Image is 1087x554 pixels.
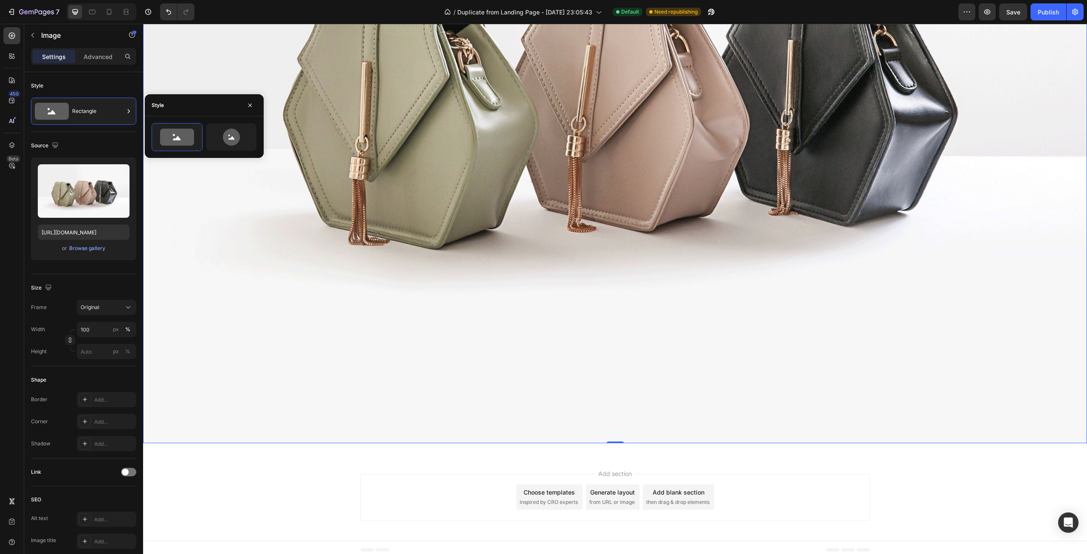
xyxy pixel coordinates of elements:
div: Size [31,282,54,294]
div: Shape [31,376,46,384]
button: Original [77,300,136,315]
div: Border [31,396,48,403]
p: Advanced [84,52,113,61]
button: px [123,346,133,357]
input: px% [77,322,136,337]
div: % [125,348,130,355]
span: from URL or image [446,475,492,482]
p: Settings [42,52,66,61]
div: Rectangle [72,101,124,121]
div: Image title [31,537,56,544]
label: Frame [31,304,47,311]
label: Width [31,326,45,333]
div: Add blank section [510,464,561,473]
span: Duplicate from Landing Page - [DATE] 23:05:43 [457,8,592,17]
span: Need republishing [654,8,698,16]
div: Undo/Redo [160,3,194,20]
button: Save [999,3,1027,20]
div: Publish [1038,8,1059,17]
div: Choose templates [380,464,432,473]
span: then drag & drop elements [503,475,566,482]
p: 7 [56,7,59,17]
div: px [113,326,119,333]
div: Generate layout [447,464,492,473]
iframe: Design area [143,24,1087,554]
div: Add... [94,516,134,523]
div: Style [31,82,43,90]
span: inspired by CRO experts [377,475,435,482]
span: Save [1006,8,1020,16]
label: Height [31,348,47,355]
span: / [453,8,456,17]
button: Browse gallery [69,244,106,253]
div: Browse gallery [69,245,105,252]
div: Beta [6,155,20,162]
span: Default [621,8,639,16]
img: preview-image [38,164,130,218]
div: Link [31,468,41,476]
input: https://example.com/image.jpg [38,225,130,240]
button: px [123,324,133,335]
div: Style [152,101,164,109]
div: 450 [8,90,20,97]
span: or [62,243,67,253]
div: Add... [94,418,134,426]
button: 7 [3,3,63,20]
button: % [111,324,121,335]
p: Image [41,30,113,40]
div: Source [31,140,60,152]
span: Add section [452,445,492,454]
div: Open Intercom Messenger [1058,512,1079,533]
div: Alt text [31,515,48,522]
div: Add... [94,396,134,404]
div: SEO [31,496,41,503]
div: px [113,348,119,355]
div: Corner [31,418,48,425]
div: % [125,326,130,333]
div: Shadow [31,440,51,447]
button: % [111,346,121,357]
div: Add... [94,538,134,546]
span: Original [81,304,99,311]
input: px% [77,344,136,359]
button: Publish [1031,3,1066,20]
div: Add... [94,440,134,448]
